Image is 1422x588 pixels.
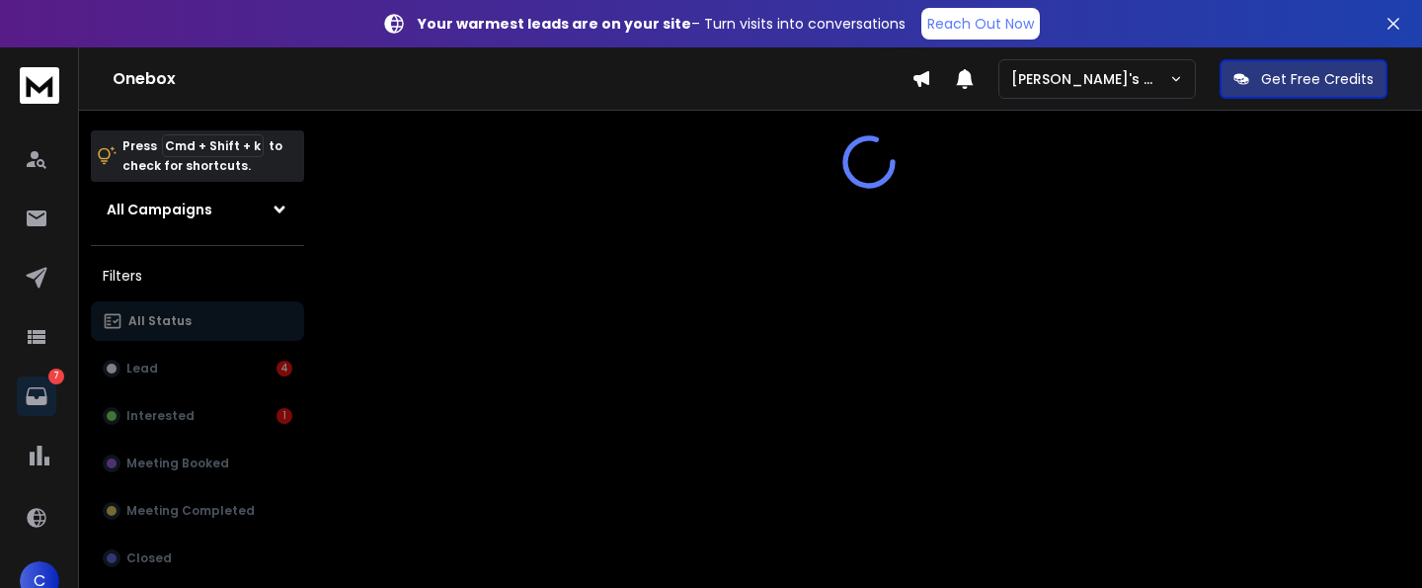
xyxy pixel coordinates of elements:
a: Reach Out Now [921,8,1040,40]
h1: All Campaigns [107,200,212,219]
a: 7 [17,377,56,416]
h3: Filters [91,262,304,290]
h1: Onebox [113,67,911,91]
strong: Your warmest leads are on your site [418,14,691,34]
p: Reach Out Now [927,14,1034,34]
span: Cmd + Shift + k [162,134,264,157]
p: Get Free Credits [1261,69,1374,89]
img: logo [20,67,59,104]
p: Press to check for shortcuts. [122,136,282,176]
button: All Campaigns [91,190,304,229]
p: [PERSON_NAME]'s Workspace [1011,69,1169,89]
p: – Turn visits into conversations [418,14,906,34]
p: 7 [48,369,64,384]
button: Get Free Credits [1220,59,1387,99]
